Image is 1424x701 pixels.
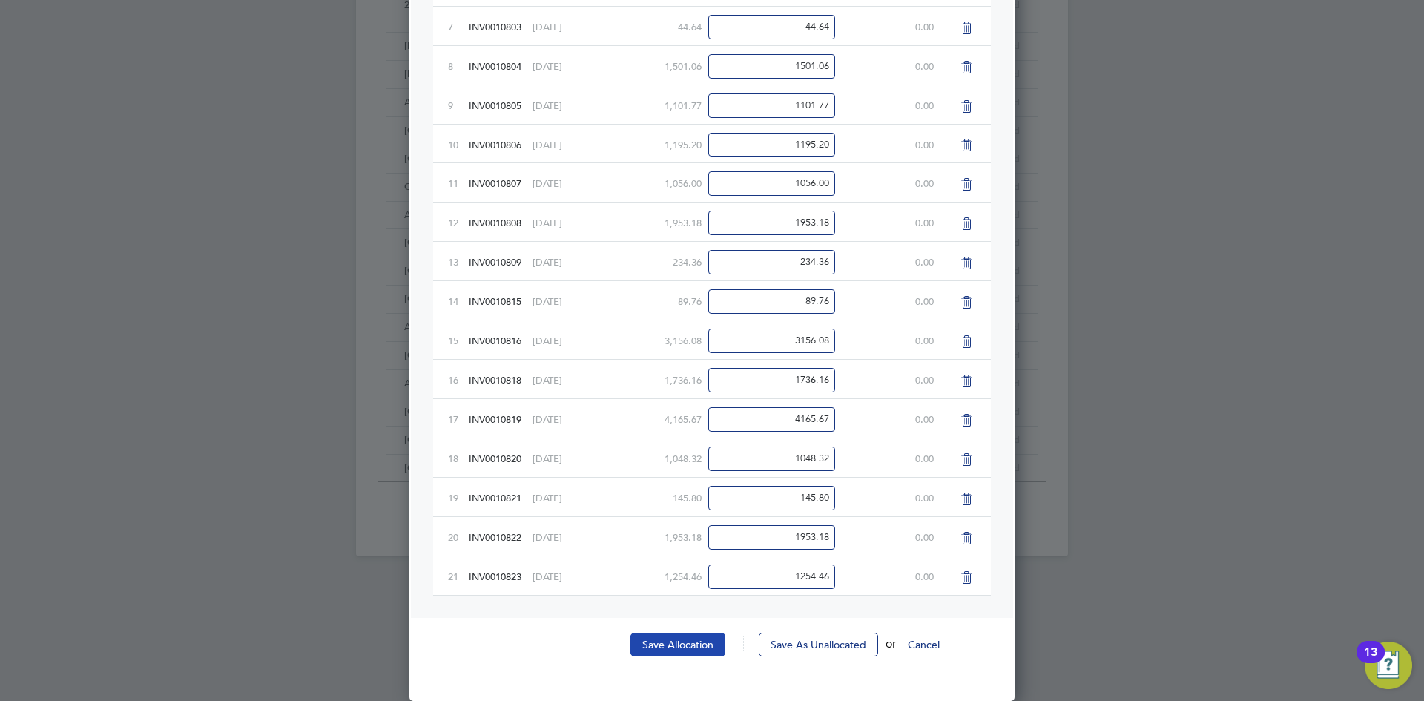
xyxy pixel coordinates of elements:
[828,438,934,477] div: 0.00
[828,360,934,398] div: 0.00
[596,399,701,438] div: 4,165.67
[448,320,469,359] div: 15
[533,281,596,320] div: [DATE]
[533,438,596,477] div: [DATE]
[448,360,469,398] div: 16
[596,46,701,85] div: 1,501.06
[828,163,934,202] div: 0.00
[533,85,596,124] div: [DATE]
[828,478,934,516] div: 0.00
[596,7,701,45] div: 44.64
[533,517,596,556] div: [DATE]
[448,125,469,163] div: 10
[828,320,934,359] div: 0.00
[896,633,952,656] button: Cancel
[596,360,701,398] div: 1,736.16
[759,633,878,656] button: Save As Unallocated
[448,203,469,241] div: 12
[533,399,596,438] div: [DATE]
[469,203,532,241] div: INV0010808
[828,281,934,320] div: 0.00
[469,517,532,556] div: INV0010822
[828,517,934,556] div: 0.00
[448,438,469,477] div: 18
[448,517,469,556] div: 20
[533,478,596,516] div: [DATE]
[469,125,532,163] div: INV0010806
[533,556,596,595] div: [DATE]
[596,125,701,163] div: 1,195.20
[469,46,532,85] div: INV0010804
[596,242,701,280] div: 234.36
[828,242,934,280] div: 0.00
[469,163,532,202] div: INV0010807
[596,85,701,124] div: 1,101.77
[469,360,532,398] div: INV0010818
[828,556,934,595] div: 0.00
[596,320,701,359] div: 3,156.08
[469,438,532,477] div: INV0010820
[448,7,469,45] div: 7
[448,478,469,516] div: 19
[448,556,469,595] div: 21
[596,438,701,477] div: 1,048.32
[469,320,532,359] div: INV0010816
[469,399,532,438] div: INV0010819
[630,633,725,656] button: Save Allocation
[596,556,701,595] div: 1,254.46
[533,360,596,398] div: [DATE]
[596,517,701,556] div: 1,953.18
[469,242,532,280] div: INV0010809
[828,125,934,163] div: 0.00
[828,46,934,85] div: 0.00
[469,85,532,124] div: INV0010805
[469,7,532,45] div: INV0010803
[828,399,934,438] div: 0.00
[469,281,532,320] div: INV0010815
[469,556,532,595] div: INV0010823
[1364,652,1377,671] div: 13
[596,203,701,241] div: 1,953.18
[533,320,596,359] div: [DATE]
[448,46,469,85] div: 8
[1365,642,1412,689] button: Open Resource Center, 13 new notifications
[533,242,596,280] div: [DATE]
[828,7,934,45] div: 0.00
[448,163,469,202] div: 11
[596,163,701,202] div: 1,056.00
[533,125,596,163] div: [DATE]
[828,203,934,241] div: 0.00
[533,163,596,202] div: [DATE]
[596,478,701,516] div: 145.80
[533,203,596,241] div: [DATE]
[448,242,469,280] div: 13
[448,85,469,124] div: 9
[533,7,596,45] div: [DATE]
[448,281,469,320] div: 14
[469,478,532,516] div: INV0010821
[828,85,934,124] div: 0.00
[448,399,469,438] div: 17
[533,46,596,85] div: [DATE]
[433,633,991,671] li: or
[596,281,701,320] div: 89.76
